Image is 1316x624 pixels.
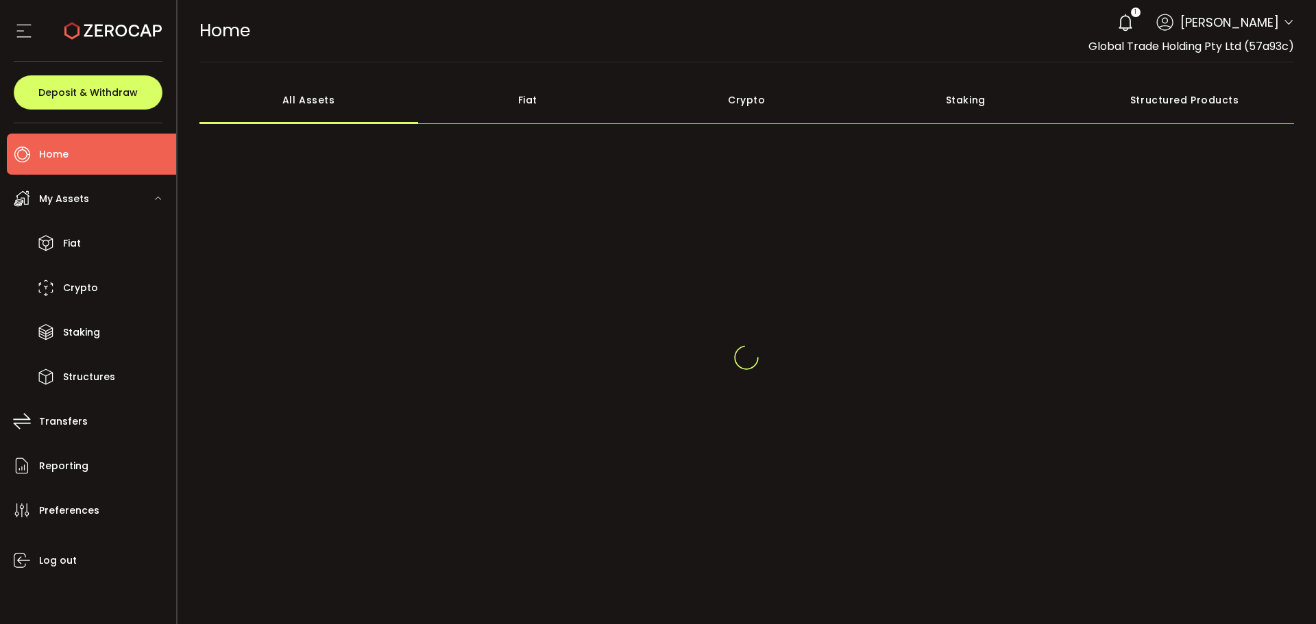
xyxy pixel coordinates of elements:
[418,76,637,124] div: Fiat
[63,234,81,253] span: Fiat
[39,551,77,571] span: Log out
[39,145,69,164] span: Home
[63,323,100,342] span: Staking
[38,88,138,97] span: Deposit & Withdraw
[199,18,250,42] span: Home
[14,75,162,110] button: Deposit & Withdraw
[1180,13,1279,32] span: [PERSON_NAME]
[1088,38,1294,54] span: Global Trade Holding Pty Ltd (57a93c)
[1075,76,1295,124] div: Structured Products
[199,76,419,124] div: All Assets
[39,501,99,521] span: Preferences
[39,189,89,209] span: My Assets
[637,76,857,124] div: Crypto
[39,412,88,432] span: Transfers
[1134,8,1136,17] span: 1
[63,278,98,298] span: Crypto
[39,456,88,476] span: Reporting
[63,367,115,387] span: Structures
[856,76,1075,124] div: Staking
